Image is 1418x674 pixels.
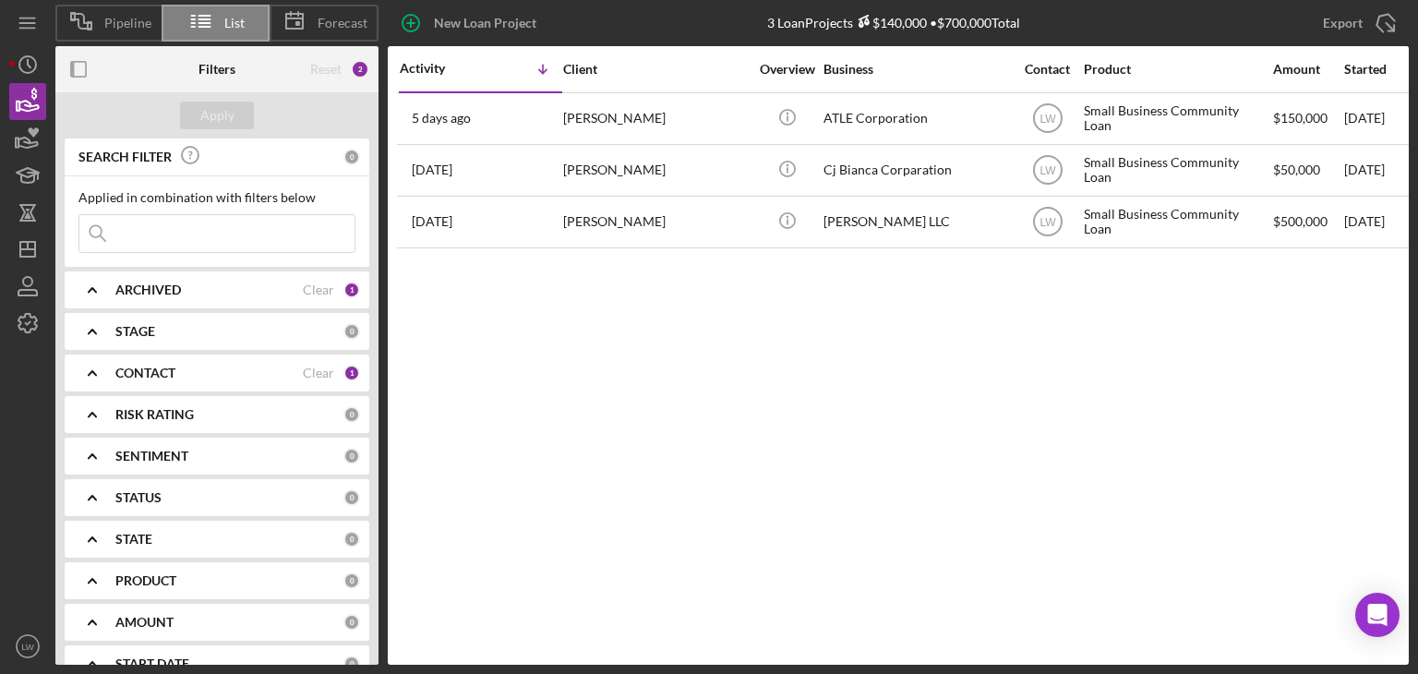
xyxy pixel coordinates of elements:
div: Cj Bianca Corparation [823,146,1008,195]
b: ARCHIVED [115,283,181,297]
span: Forecast [318,16,367,30]
button: New Loan Project [388,5,555,42]
div: Clear [303,366,334,380]
div: Export [1323,5,1363,42]
b: Filters [198,62,235,77]
div: New Loan Project [434,5,536,42]
b: RISK RATING [115,407,194,422]
div: Product [1084,62,1268,77]
text: LW [1039,164,1056,177]
button: LW [9,628,46,665]
b: SENTIMENT [115,449,188,463]
div: ATLE Corporation [823,94,1008,143]
div: Amount [1273,62,1342,77]
b: AMOUNT [115,615,174,630]
div: $140,000 [853,15,927,30]
div: Small Business Community Loan [1084,94,1268,143]
time: 2025-08-19 19:29 [412,214,452,229]
div: [PERSON_NAME] [563,94,748,143]
div: Client [563,62,748,77]
div: Overview [752,62,822,77]
b: STAGE [115,324,155,339]
b: STATE [115,532,152,547]
div: $150,000 [1273,94,1342,143]
text: LW [1039,216,1056,229]
span: Pipeline [104,16,151,30]
div: 0 [343,656,360,672]
div: $50,000 [1273,146,1342,195]
div: Small Business Community Loan [1084,198,1268,247]
div: 1 [343,282,360,298]
b: START DATE [115,656,189,671]
div: Open Intercom Messenger [1355,593,1400,637]
div: $500,000 [1273,198,1342,247]
b: STATUS [115,490,162,505]
div: [PERSON_NAME] [563,198,748,247]
b: CONTACT [115,366,175,380]
div: 0 [343,572,360,589]
div: 0 [343,406,360,423]
time: 2025-08-19 20:17 [412,162,452,177]
div: Business [823,62,1008,77]
button: Apply [180,102,254,129]
div: Clear [303,283,334,297]
text: LW [21,642,35,652]
div: 0 [343,149,360,165]
button: Export [1304,5,1409,42]
div: 1 [343,365,360,381]
div: 3 Loan Projects • $700,000 Total [767,15,1020,30]
div: 0 [343,489,360,506]
div: Small Business Community Loan [1084,146,1268,195]
text: LW [1039,113,1056,126]
div: Applied in combination with filters below [78,190,355,205]
div: 0 [343,448,360,464]
div: [PERSON_NAME] [563,146,748,195]
time: 2025-08-20 21:41 [412,111,471,126]
div: 0 [343,531,360,548]
div: Contact [1013,62,1082,77]
div: Reset [310,62,342,77]
b: SEARCH FILTER [78,150,172,164]
span: List [224,16,245,30]
b: PRODUCT [115,573,176,588]
div: 0 [343,323,360,340]
div: Activity [400,61,481,76]
div: 0 [343,614,360,631]
div: 2 [351,60,369,78]
div: Apply [200,102,234,129]
div: [PERSON_NAME] LLC [823,198,1008,247]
